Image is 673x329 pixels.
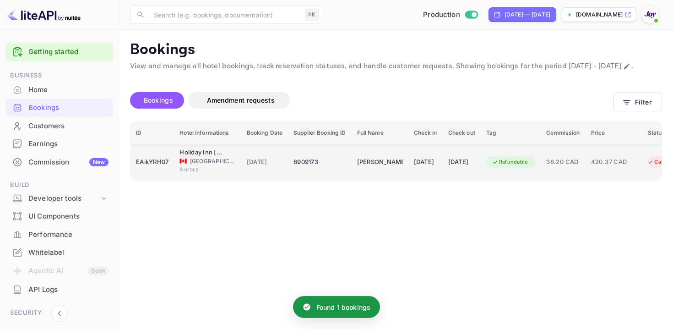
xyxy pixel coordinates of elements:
span: [DATE] [247,157,283,167]
div: Performance [5,226,113,244]
th: ID [130,122,174,144]
button: Change date range [622,62,631,71]
a: Performance [5,226,113,243]
div: [DATE] [448,155,475,170]
span: 420.37 CAD [591,157,637,167]
div: Commission [28,157,109,168]
div: Bookings [5,99,113,117]
th: Check in [408,122,443,144]
div: Developer tools [5,191,113,207]
a: Customers [5,117,113,134]
span: [DATE] - [DATE] [569,61,621,71]
div: Developer tools [28,193,99,204]
div: UI Components [5,208,113,225]
span: 38.20 CAD [546,157,580,167]
a: Earnings [5,135,113,152]
th: Check out [443,122,481,144]
div: Customers [28,121,109,132]
button: Filter [613,93,662,111]
div: Catherine Quintos [357,155,403,170]
div: Earnings [28,139,109,149]
div: EAikYRH07 [136,155,168,170]
span: Business [5,71,113,81]
p: [DOMAIN_NAME] [576,11,623,19]
button: Collapse navigation [51,305,68,322]
input: Search (e.g. bookings, documentation) [148,5,301,24]
div: [DATE] [414,155,437,170]
div: Home [5,81,113,99]
a: Whitelabel [5,244,113,261]
div: UI Components [28,211,109,222]
th: Commission [541,122,585,144]
a: Getting started [28,47,109,57]
span: Build [5,180,113,190]
span: [GEOGRAPHIC_DATA] [190,157,236,165]
div: 8909173 [293,155,346,170]
div: API Logs [28,285,109,295]
div: New [89,158,109,166]
a: CommissionNew [5,154,113,170]
img: With Joy [643,7,657,22]
div: Home [28,85,109,95]
a: UI Components [5,208,113,225]
p: Found 1 bookings [316,302,370,312]
a: Home [5,81,113,98]
span: Production [423,10,460,20]
th: Supplier Booking ID [288,122,351,144]
a: API Logs [5,281,113,298]
span: Aurora [179,165,225,174]
div: Customers [5,117,113,135]
div: Bookings [28,103,109,113]
div: Performance [28,230,109,240]
div: [DATE] — [DATE] [505,11,550,19]
span: Security [5,308,113,318]
div: Refundable [486,156,534,168]
div: Whitelabel [5,244,113,262]
span: Canada [179,158,187,164]
th: Price [586,122,642,144]
p: Bookings [130,41,662,59]
div: Holiday Inn Express & Suites Aurora, an IHG Hotel [179,148,225,157]
th: Full Name [352,122,408,144]
p: View and manage all hotel bookings, track reservation statuses, and handle customer requests. Sho... [130,61,662,72]
th: Hotel informations [174,122,241,144]
div: CommissionNew [5,154,113,171]
div: Getting started [5,43,113,61]
div: account-settings tabs [130,92,613,109]
div: Whitelabel [28,247,109,258]
span: Amendment requests [207,96,275,104]
th: Booking Date [241,122,288,144]
span: Bookings [144,96,173,104]
th: Tag [481,122,541,144]
div: API Logs [5,281,113,299]
div: Switch to Sandbox mode [419,10,481,20]
div: Earnings [5,135,113,153]
a: Bookings [5,99,113,116]
img: LiteAPI logo [7,7,81,22]
div: ⌘K [305,9,319,21]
